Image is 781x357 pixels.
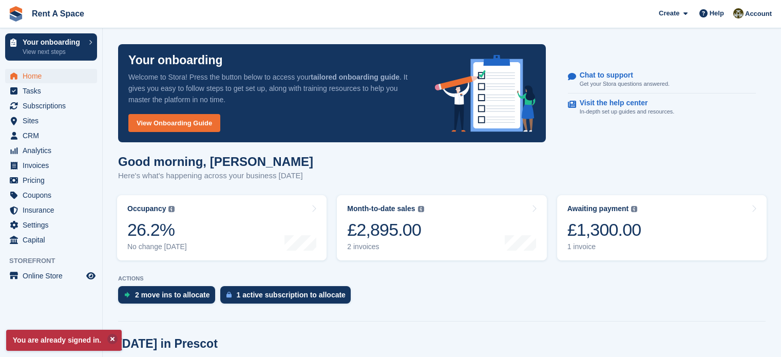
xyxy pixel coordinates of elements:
a: menu [5,218,97,232]
a: Occupancy 26.2% No change [DATE] [117,195,327,260]
span: CRM [23,128,84,143]
div: 26.2% [127,219,187,240]
p: Your onboarding [128,54,223,66]
div: £1,300.00 [567,219,641,240]
span: Subscriptions [23,99,84,113]
span: Capital [23,233,84,247]
div: Occupancy [127,204,166,213]
a: menu [5,143,97,158]
p: You are already signed in. [6,330,122,351]
span: Invoices [23,158,84,173]
a: Your onboarding View next steps [5,33,97,61]
span: Account [745,9,772,19]
a: menu [5,188,97,202]
a: menu [5,203,97,217]
p: Get your Stora questions answered. [580,80,670,88]
a: Rent A Space [28,5,88,22]
img: move_ins_to_allocate_icon-fdf77a2bb77ea45bf5b3d319d69a93e2d87916cf1d5bf7949dd705db3b84f3ca.svg [124,292,130,298]
span: Help [710,8,724,18]
img: icon-info-grey-7440780725fd019a000dd9b08b2336e03edf1995a4989e88bcd33f0948082b44.svg [168,206,175,212]
img: active_subscription_to_allocate_icon-d502201f5373d7db506a760aba3b589e785aa758c864c3986d89f69b8ff3... [226,291,232,298]
p: ACTIONS [118,275,766,282]
div: 2 move ins to allocate [135,291,210,299]
strong: tailored onboarding guide [311,73,399,81]
a: menu [5,114,97,128]
a: menu [5,173,97,187]
img: Kevin Murphy [733,8,744,18]
img: icon-info-grey-7440780725fd019a000dd9b08b2336e03edf1995a4989e88bcd33f0948082b44.svg [631,206,637,212]
p: Here's what's happening across your business [DATE] [118,170,313,182]
span: Online Store [23,269,84,283]
a: Preview store [85,270,97,282]
a: Awaiting payment £1,300.00 1 invoice [557,195,767,260]
a: Chat to support Get your Stora questions answered. [568,66,756,94]
p: In-depth set up guides and resources. [580,107,675,116]
div: No change [DATE] [127,242,187,251]
span: Settings [23,218,84,232]
p: View next steps [23,47,84,57]
a: menu [5,84,97,98]
a: Month-to-date sales £2,895.00 2 invoices [337,195,546,260]
span: Tasks [23,84,84,98]
div: 2 invoices [347,242,424,251]
p: Your onboarding [23,39,84,46]
span: Create [659,8,679,18]
a: menu [5,99,97,113]
span: Insurance [23,203,84,217]
span: Coupons [23,188,84,202]
div: Awaiting payment [567,204,629,213]
a: menu [5,128,97,143]
span: Analytics [23,143,84,158]
img: stora-icon-8386f47178a22dfd0bd8f6a31ec36ba5ce8667c1dd55bd0f319d3a0aa187defe.svg [8,6,24,22]
a: 1 active subscription to allocate [220,286,356,309]
img: icon-info-grey-7440780725fd019a000dd9b08b2336e03edf1995a4989e88bcd33f0948082b44.svg [418,206,424,212]
span: Sites [23,114,84,128]
span: Pricing [23,173,84,187]
a: 2 move ins to allocate [118,286,220,309]
a: menu [5,158,97,173]
span: Home [23,69,84,83]
img: onboarding-info-6c161a55d2c0e0a8cae90662b2fe09162a5109e8cc188191df67fb4f79e88e88.svg [435,55,536,132]
h2: [DATE] in Prescot [118,337,218,351]
p: Visit the help center [580,99,666,107]
p: Welcome to Stora! Press the button below to access your . It gives you easy to follow steps to ge... [128,71,418,105]
a: menu [5,269,97,283]
span: Storefront [9,256,102,266]
div: 1 active subscription to allocate [237,291,346,299]
h1: Good morning, [PERSON_NAME] [118,155,313,168]
div: 1 invoice [567,242,641,251]
a: menu [5,69,97,83]
p: Chat to support [580,71,661,80]
div: Month-to-date sales [347,204,415,213]
div: £2,895.00 [347,219,424,240]
a: Visit the help center In-depth set up guides and resources. [568,93,756,121]
a: menu [5,233,97,247]
a: View Onboarding Guide [128,114,220,132]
